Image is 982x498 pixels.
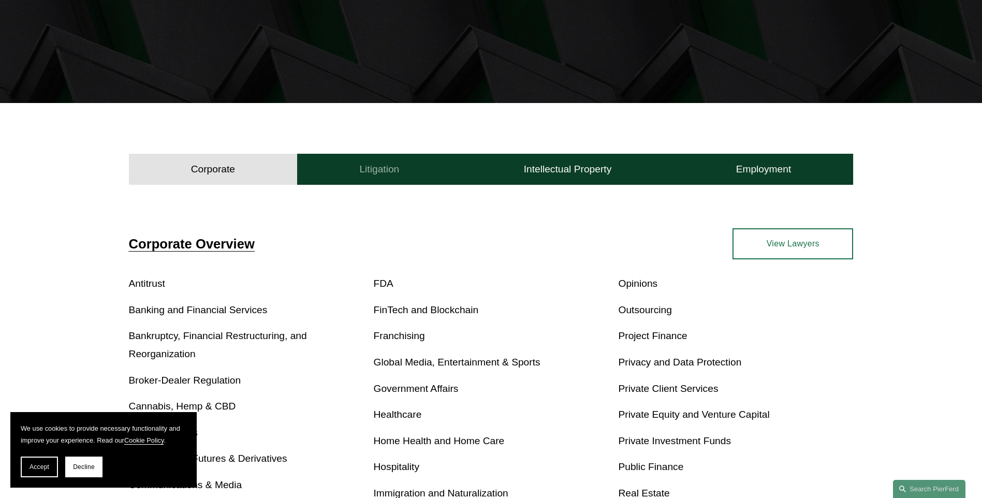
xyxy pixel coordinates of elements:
[65,457,102,477] button: Decline
[73,463,95,471] span: Decline
[21,422,186,446] p: We use cookies to provide necessary functionality and improve your experience. Read our .
[618,435,731,446] a: Private Investment Funds
[124,436,164,444] a: Cookie Policy
[129,453,287,464] a: Commodities, Futures & Derivatives
[893,480,965,498] a: Search this site
[129,237,255,251] a: Corporate Overview
[524,163,612,175] h4: Intellectual Property
[10,412,197,488] section: Cookie banner
[618,304,671,315] a: Outsourcing
[736,163,792,175] h4: Employment
[374,461,420,472] a: Hospitality
[359,163,399,175] h4: Litigation
[618,278,657,289] a: Opinions
[618,461,683,472] a: Public Finance
[129,278,165,289] a: Antitrust
[191,163,235,175] h4: Corporate
[374,357,540,368] a: Global Media, Entertainment & Sports
[618,330,687,341] a: Project Finance
[374,330,425,341] a: Franchising
[374,278,393,289] a: FDA
[129,330,307,359] a: Bankruptcy, Financial Restructuring, and Reorganization
[129,401,236,412] a: Cannabis, Hemp & CBD
[374,304,479,315] a: FinTech and Blockchain
[30,463,49,471] span: Accept
[129,304,268,315] a: Banking and Financial Services
[618,383,718,394] a: Private Client Services
[618,357,741,368] a: Privacy and Data Protection
[374,435,505,446] a: Home Health and Home Care
[618,409,769,420] a: Private Equity and Venture Capital
[374,383,459,394] a: Government Affairs
[374,409,422,420] a: Healthcare
[129,479,242,490] a: Communications & Media
[129,375,241,386] a: Broker-Dealer Regulation
[21,457,58,477] button: Accept
[732,228,853,259] a: View Lawyers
